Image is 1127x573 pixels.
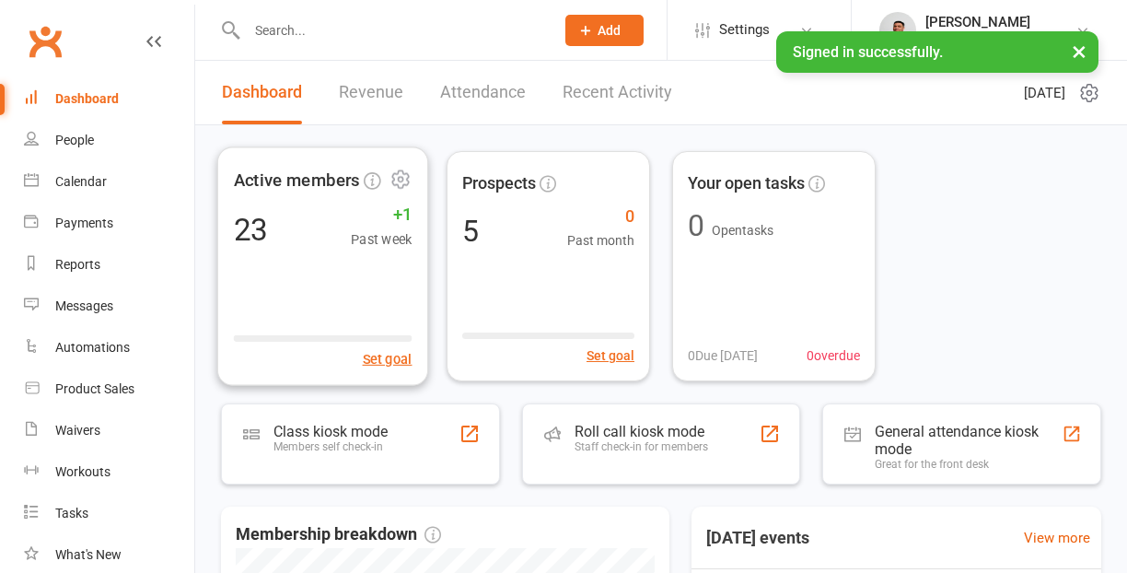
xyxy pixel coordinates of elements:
[875,423,1062,458] div: General attendance kiosk mode
[24,78,194,120] a: Dashboard
[55,340,130,355] div: Automations
[234,215,268,245] div: 23
[55,464,110,479] div: Workouts
[24,451,194,493] a: Workouts
[273,423,388,440] div: Class kiosk mode
[222,61,302,124] a: Dashboard
[793,43,943,61] span: Signed in successfully.
[55,133,94,147] div: People
[712,223,773,238] span: Open tasks
[575,440,708,453] div: Staff check-in for members
[879,12,916,49] img: thumb_image1586839935.png
[24,120,194,161] a: People
[688,345,758,366] span: 0 Due [DATE]
[925,30,1050,47] div: [GEOGRAPHIC_DATA]
[55,381,134,396] div: Product Sales
[563,61,672,124] a: Recent Activity
[234,167,360,194] span: Active members
[24,286,194,327] a: Messages
[24,244,194,286] a: Reports
[351,201,412,228] span: +1
[440,61,526,124] a: Attendance
[24,368,194,410] a: Product Sales
[351,228,412,250] span: Past week
[719,9,770,51] span: Settings
[688,170,805,197] span: Your open tasks
[55,216,113,230] div: Payments
[55,298,113,313] div: Messages
[273,440,388,453] div: Members self check-in
[236,521,441,548] span: Membership breakdown
[55,547,122,562] div: What's New
[1063,31,1096,71] button: ×
[875,458,1062,471] div: Great for the front desk
[339,61,403,124] a: Revenue
[24,327,194,368] a: Automations
[925,14,1050,30] div: [PERSON_NAME]
[462,170,536,197] span: Prospects
[688,211,704,240] div: 0
[55,174,107,189] div: Calendar
[24,203,194,244] a: Payments
[565,15,644,46] button: Add
[575,423,708,440] div: Roll call kiosk mode
[462,216,479,246] div: 5
[24,161,194,203] a: Calendar
[1024,527,1090,549] a: View more
[363,348,412,369] button: Set goal
[567,204,634,230] span: 0
[807,345,860,366] span: 0 overdue
[55,423,100,438] div: Waivers
[55,506,88,520] div: Tasks
[1024,82,1065,104] span: [DATE]
[567,230,634,251] span: Past month
[24,410,194,451] a: Waivers
[241,18,541,43] input: Search...
[55,257,100,272] div: Reports
[598,23,621,38] span: Add
[691,521,824,555] h3: [DATE] events
[22,18,68,64] a: Clubworx
[55,91,119,106] div: Dashboard
[24,493,194,534] a: Tasks
[587,345,634,366] button: Set goal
